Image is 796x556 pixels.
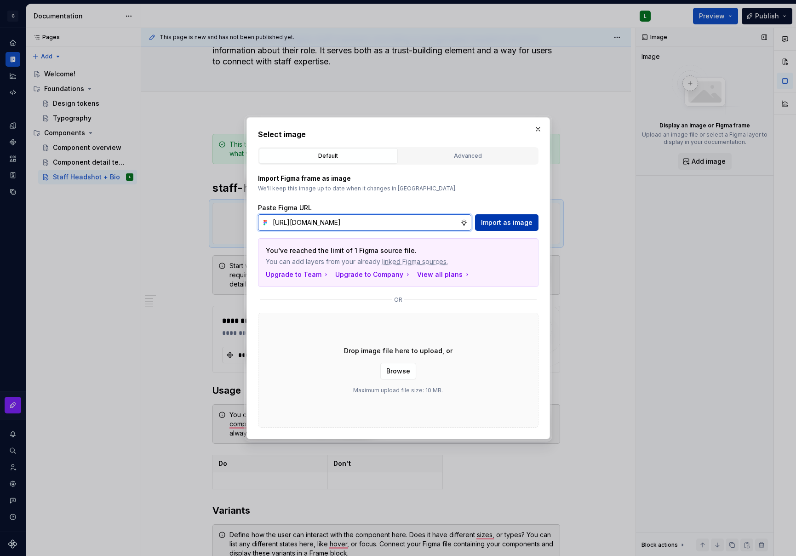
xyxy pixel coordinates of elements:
[269,214,460,231] input: https://figma.com/file...
[475,214,538,231] button: Import as image
[258,174,538,183] p: Import Figma frame as image
[266,246,466,255] p: You’ve reached the limit of 1 Figma source file.
[353,387,443,394] p: Maximum upload file size: 10 MB.
[335,270,412,279] button: Upgrade to Company
[382,257,448,266] span: linked Figma sources.
[258,185,538,192] p: We’ll keep this image up to date when it changes in [GEOGRAPHIC_DATA].
[417,270,471,279] button: View all plans
[481,218,533,227] span: Import as image
[394,296,402,304] p: or
[386,367,410,376] span: Browse
[262,151,395,160] div: Default
[258,129,538,140] h2: Select image
[266,257,466,266] span: You can add layers from your already
[258,203,312,212] label: Paste Figma URL
[402,151,534,160] div: Advanced
[266,270,330,279] button: Upgrade to Team
[344,346,452,355] p: Drop image file here to upload, or
[380,363,416,379] button: Browse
